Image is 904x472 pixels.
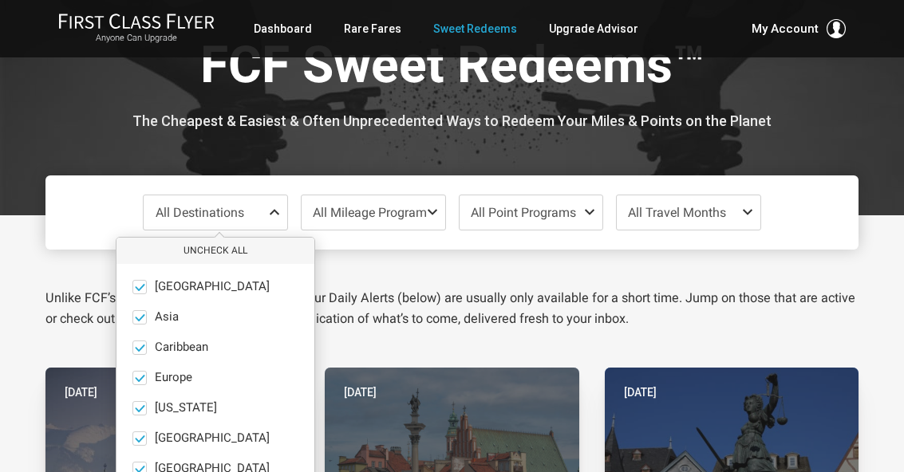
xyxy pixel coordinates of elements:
[155,280,270,294] span: [GEOGRAPHIC_DATA]
[433,14,517,43] a: Sweet Redeems
[57,37,847,99] h1: FCF Sweet Redeems™
[58,33,215,44] small: Anyone Can Upgrade
[624,383,657,401] time: [DATE]
[549,14,638,43] a: Upgrade Advisor
[155,431,270,446] span: [GEOGRAPHIC_DATA]
[155,371,192,385] span: Europe
[58,13,215,29] img: First Class Flyer
[628,205,726,220] span: All Travel Months
[57,113,847,129] h3: The Cheapest & Easiest & Often Unprecedented Ways to Redeem Your Miles & Points on the Planet
[313,205,433,220] span: All Mileage Programs
[155,340,208,355] span: Caribbean
[65,383,97,401] time: [DATE]
[156,205,244,220] span: All Destinations
[155,401,217,415] span: [US_STATE]
[471,205,576,220] span: All Point Programs
[752,19,819,38] span: My Account
[155,310,179,324] span: Asia
[254,14,312,43] a: Dashboard
[344,14,401,43] a: Rare Fares
[58,13,215,45] a: First Class FlyerAnyone Can Upgrade
[116,238,314,264] button: Uncheck All
[45,288,859,329] p: Unlike FCF’s , our Daily Alerts (below) are usually only available for a short time. Jump on thos...
[344,383,377,401] time: [DATE]
[752,19,846,38] button: My Account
